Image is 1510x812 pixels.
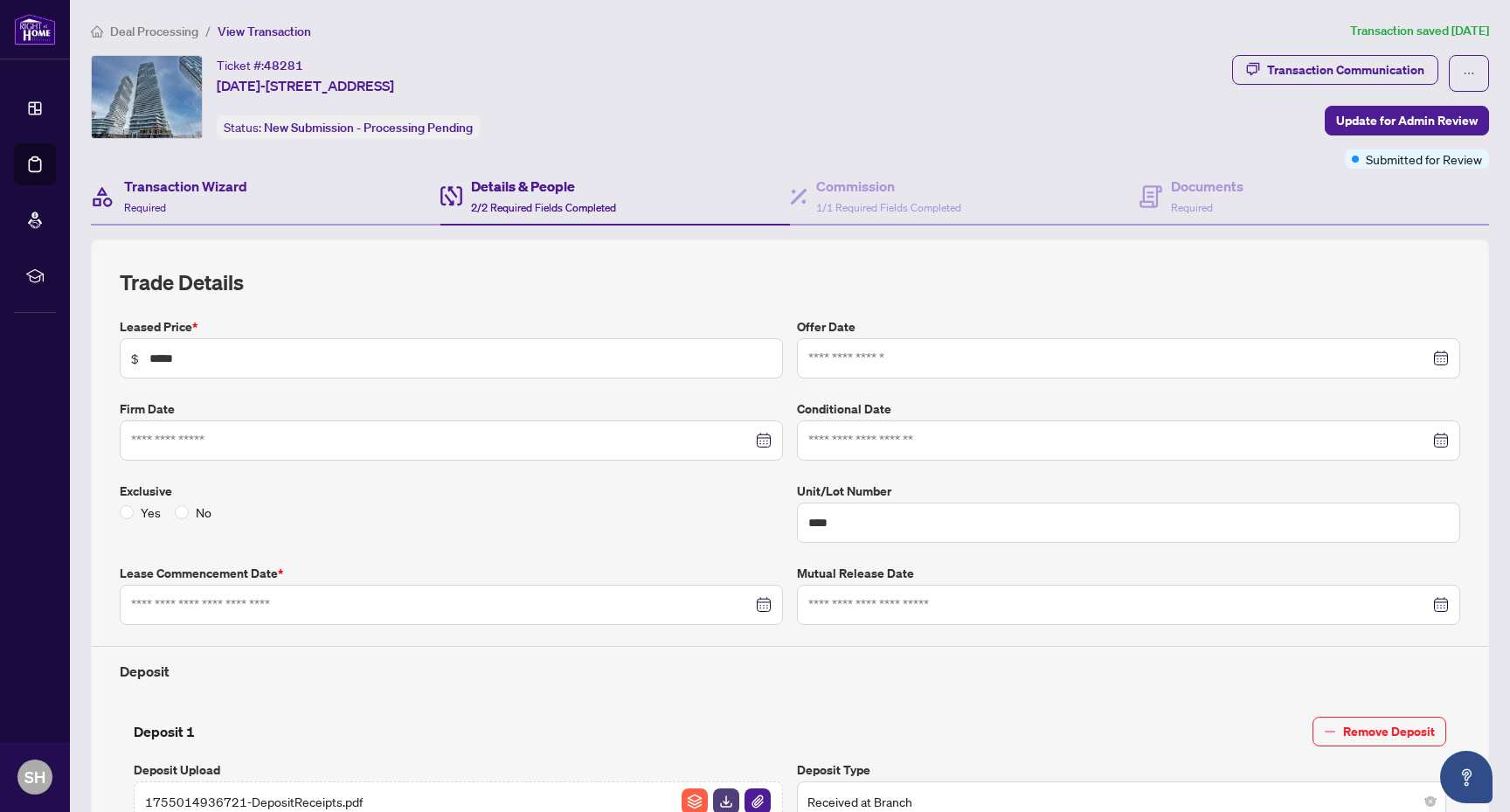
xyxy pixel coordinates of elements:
[91,25,103,38] span: home
[1313,717,1446,746] button: Remove Deposit
[797,399,1460,419] label: Conditional Date
[1350,21,1489,41] article: Transaction saved [DATE]
[1463,67,1475,80] span: ellipsis
[797,564,1460,583] label: Mutual Release Date
[120,317,783,337] label: Leased Price
[264,120,473,135] span: New Submission - Processing Pending
[120,564,783,583] label: Lease Commencement Date
[797,317,1460,337] label: Offer Date
[264,58,303,73] span: 48281
[1366,149,1482,169] span: Submitted for Review
[124,201,166,214] span: Required
[1325,106,1489,135] button: Update for Admin Review
[816,176,961,197] h4: Commission
[471,176,616,197] h4: Details & People
[1232,55,1438,85] button: Transaction Communication
[1336,107,1478,135] span: Update for Admin Review
[120,482,783,501] label: Exclusive
[1171,201,1213,214] span: Required
[92,56,202,138] img: IMG-W12227155_1.jpg
[471,201,616,214] span: 2/2 Required Fields Completed
[218,24,311,39] span: View Transaction
[120,661,1460,682] h4: Deposit
[1267,56,1424,84] div: Transaction Communication
[1440,751,1493,803] button: Open asap
[131,349,139,368] span: $
[217,115,480,139] div: Status:
[797,482,1460,501] label: Unit/Lot Number
[124,176,247,197] h4: Transaction Wizard
[816,201,961,214] span: 1/1 Required Fields Completed
[217,55,303,75] div: Ticket #:
[120,399,783,419] label: Firm Date
[24,765,45,789] span: SH
[1425,796,1436,807] span: close-circle
[14,13,56,45] img: logo
[134,760,783,780] label: Deposit Upload
[134,503,168,522] span: Yes
[217,75,394,96] span: [DATE]-[STREET_ADDRESS]
[1343,718,1435,746] span: Remove Deposit
[797,760,1446,780] label: Deposit Type
[205,21,211,41] li: /
[145,792,363,811] span: 1755014936721-DepositReceipts.pdf
[189,503,218,522] span: No
[1171,176,1243,197] h4: Documents
[120,268,1460,296] h2: Trade Details
[110,24,198,39] span: Deal Processing
[1324,725,1336,738] span: minus
[134,721,195,742] h4: Deposit 1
